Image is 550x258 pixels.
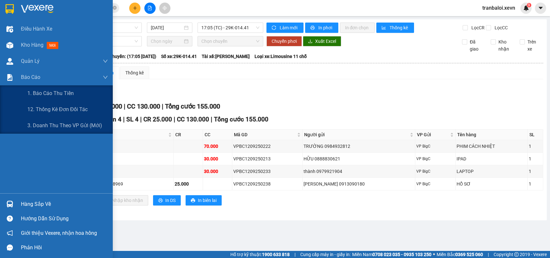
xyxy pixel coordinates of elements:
[62,155,172,162] div: NAM 0906135031
[165,102,220,110] span: Tổng cước 155.000
[415,165,455,178] td: VP BigC
[113,5,117,11] span: close-circle
[538,5,544,11] span: caret-down
[233,168,302,175] div: VPBC1209250233
[62,168,172,175] div: TIẾN 0815535678
[27,121,102,129] span: 3. Doanh Thu theo VP Gửi (mới)
[47,42,58,49] span: mới
[529,155,542,162] div: 1
[6,201,13,207] img: warehouse-icon
[140,116,142,123] span: |
[415,178,455,190] td: VP BigC
[204,143,231,150] div: 70.000
[113,6,117,10] span: close-circle
[456,129,528,140] th: Tên hàng
[7,230,13,236] span: notification
[528,129,543,140] th: SL
[304,180,414,187] div: [PERSON_NAME] 0913090180
[492,24,509,31] span: Lọc CC
[305,23,338,33] button: printerIn phơi
[417,131,449,138] span: VP Gửi
[390,24,409,31] span: Thống kê
[415,153,455,165] td: VP BigC
[211,116,212,123] span: |
[232,140,303,153] td: VPBC1209250222
[125,69,144,76] div: Thống kê
[529,143,542,150] div: 1
[103,59,108,64] span: down
[204,155,231,162] div: 30.000
[477,4,520,12] span: tranbaloi.xevn
[457,180,526,187] div: HỒ SƠ
[457,168,526,175] div: LAPTOP
[300,251,351,258] span: Cung cấp máy in - giấy in:
[7,244,13,251] span: message
[529,168,542,175] div: 1
[21,57,40,65] span: Quản Lý
[433,253,435,256] span: ⚪️
[232,153,303,165] td: VPBC1209250213
[191,198,195,203] span: printer
[177,116,209,123] span: CC 130.000
[27,105,88,113] span: 12. Thống kê đơn đối tác
[127,102,160,110] span: CC 130.000
[230,251,290,258] span: Hỗ trợ kỹ thuật:
[280,24,298,31] span: Làm mới
[457,155,526,162] div: IPAD
[416,156,454,162] div: VP BigC
[315,38,336,45] span: Xuất Excel
[165,197,176,204] span: In DS
[415,140,455,153] td: VP BigC
[143,116,172,123] span: CR 25.000
[27,89,74,97] span: 1. Báo cáo thu tiền
[514,252,519,257] span: copyright
[233,180,302,187] div: VPBC1209250238
[488,251,489,258] span: |
[124,102,125,110] span: |
[151,24,183,31] input: 12/09/2025
[525,38,544,53] span: Trên xe
[109,53,156,60] span: Chuyến: (17:05 [DATE])
[21,243,108,253] div: Phản hồi
[304,143,414,150] div: TRƯỜNG 0984932812
[158,198,163,203] span: printer
[21,42,43,48] span: Kho hàng
[262,252,290,257] strong: 1900 633 818
[318,24,333,31] span: In phơi
[214,116,268,123] span: Tổng cước 155.000
[7,215,13,222] span: question-circle
[376,23,414,33] button: bar-chartThống kê
[416,168,454,175] div: VP BigC
[63,131,167,138] span: Người nhận
[255,53,307,60] span: Loại xe: Limousine 11 chỗ
[6,26,13,33] img: warehouse-icon
[62,143,172,150] div: PHÚ 0944075978
[161,53,197,60] span: Số xe: 29K-014.41
[148,6,152,10] span: file-add
[310,25,316,31] span: printer
[174,116,175,123] span: |
[233,143,302,150] div: VPBC1209250222
[467,38,486,53] span: Đã giao
[266,36,302,46] button: Chuyển phơi
[233,155,302,162] div: VPBC1209250213
[129,3,140,14] button: plus
[234,131,296,138] span: Mã GD
[352,251,431,258] span: Miền Nam
[232,178,303,190] td: VPBC1209250238
[6,58,13,65] img: warehouse-icon
[304,168,414,175] div: thành 0979921904
[21,199,108,209] div: Hàng sắp về
[151,38,183,45] input: Chọn ngày
[103,75,108,80] span: down
[144,3,156,14] button: file-add
[126,116,139,123] span: SL 4
[6,42,13,49] img: warehouse-icon
[266,23,304,33] button: syncLàm mới
[304,131,409,138] span: Người gửi
[159,3,170,14] button: aim
[162,6,167,10] span: aim
[455,252,483,257] strong: 0369 525 060
[104,116,121,123] span: Đơn 4
[523,5,529,11] img: icon-new-feature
